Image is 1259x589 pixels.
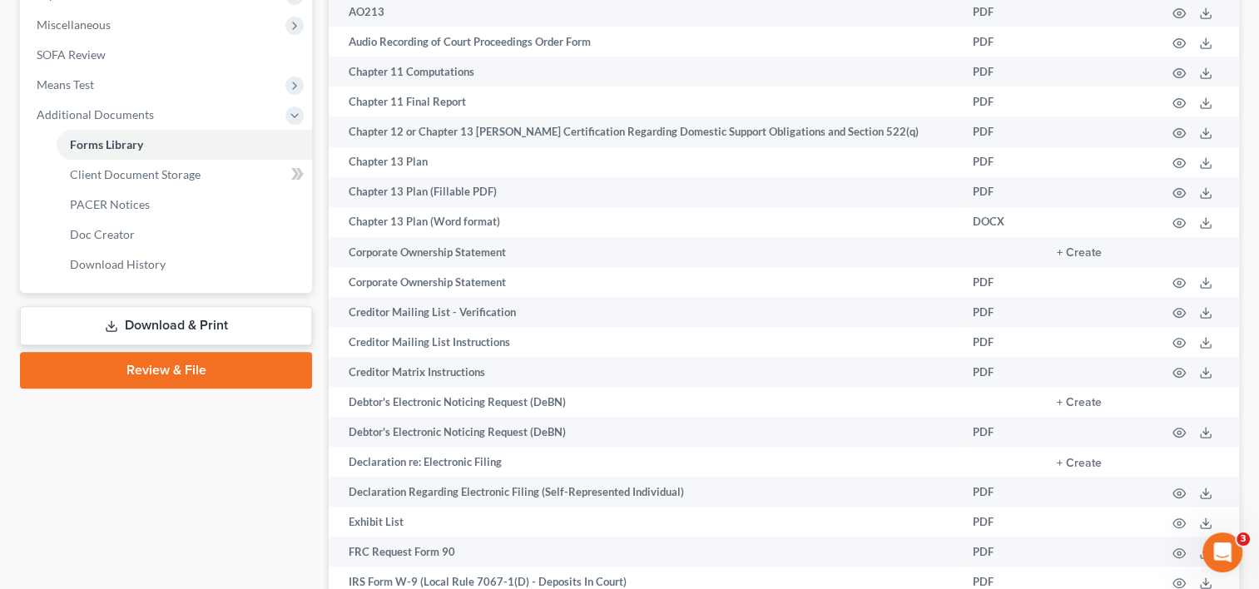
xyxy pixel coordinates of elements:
td: Creditor Mailing List - Verification [329,297,959,327]
a: Download & Print [20,306,312,345]
td: PDF [959,57,1043,87]
td: PDF [959,116,1043,146]
a: Download History [57,250,312,280]
td: Creditor Matrix Instructions [329,357,959,387]
td: Corporate Ownership Statement [329,237,959,267]
span: PACER Notices [70,197,150,211]
td: Declaration re: Electronic Filing [329,447,959,477]
td: PDF [959,507,1043,537]
td: DOCX [959,207,1043,237]
td: Chapter 12 or Chapter 13 [PERSON_NAME] Certification Regarding Domestic Support Obligations and S... [329,116,959,146]
span: Means Test [37,77,94,92]
td: Audio Recording of Court Proceedings Order Form [329,27,959,57]
span: Additional Documents [37,107,154,121]
span: Download History [70,257,166,271]
td: PDF [959,357,1043,387]
span: Client Document Storage [70,167,201,181]
td: Chapter 13 Plan [329,147,959,177]
td: Creditor Mailing List Instructions [329,327,959,357]
td: PDF [959,27,1043,57]
td: Chapter 11 Final Report [329,87,959,116]
span: 3 [1237,532,1250,546]
td: PDF [959,537,1043,567]
td: Declaration Regarding Electronic Filing (Self-Represented Individual) [329,477,959,507]
td: Exhibit List [329,507,959,537]
td: Corporate Ownership Statement [329,267,959,297]
button: + Create [1057,397,1102,408]
span: Miscellaneous [37,17,111,32]
td: Chapter 11 Computations [329,57,959,87]
td: Debtor's Electronic Noticing Request (DeBN) [329,417,959,447]
span: SOFA Review [37,47,106,62]
button: + Create [1057,458,1102,469]
td: Chapter 13 Plan (Word format) [329,207,959,237]
a: PACER Notices [57,190,312,220]
span: Forms Library [70,137,143,151]
a: SOFA Review [23,40,312,70]
iframe: Intercom live chat [1202,532,1242,572]
td: PDF [959,87,1043,116]
td: Debtor's Electronic Noticing Request (DeBN) [329,387,959,417]
a: Forms Library [57,130,312,160]
td: PDF [959,297,1043,327]
a: Client Document Storage [57,160,312,190]
a: Review & File [20,352,312,389]
td: PDF [959,327,1043,357]
td: PDF [959,417,1043,447]
td: FRC Request Form 90 [329,537,959,567]
td: Chapter 13 Plan (Fillable PDF) [329,177,959,207]
td: PDF [959,147,1043,177]
a: Doc Creator [57,220,312,250]
td: PDF [959,177,1043,207]
button: + Create [1057,247,1102,259]
span: Doc Creator [70,227,135,241]
td: PDF [959,267,1043,297]
td: PDF [959,477,1043,507]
